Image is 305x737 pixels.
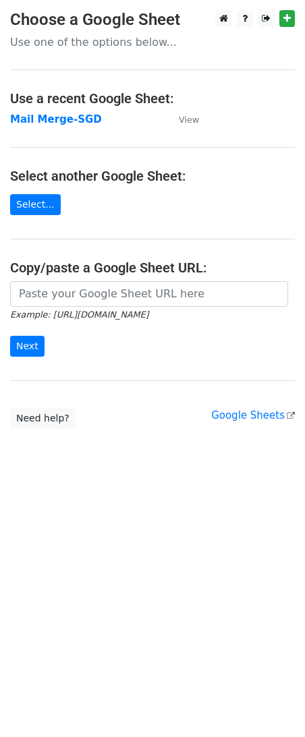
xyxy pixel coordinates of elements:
small: Example: [URL][DOMAIN_NAME] [10,309,148,320]
p: Use one of the options below... [10,35,295,49]
a: Need help? [10,408,76,429]
h3: Choose a Google Sheet [10,10,295,30]
small: View [179,115,199,125]
input: Paste your Google Sheet URL here [10,281,288,307]
h4: Copy/paste a Google Sheet URL: [10,260,295,276]
input: Next [10,336,45,357]
a: View [165,113,199,125]
a: Select... [10,194,61,215]
h4: Use a recent Google Sheet: [10,90,295,107]
h4: Select another Google Sheet: [10,168,295,184]
a: Google Sheets [211,409,295,421]
a: Mail Merge-SGD [10,113,102,125]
